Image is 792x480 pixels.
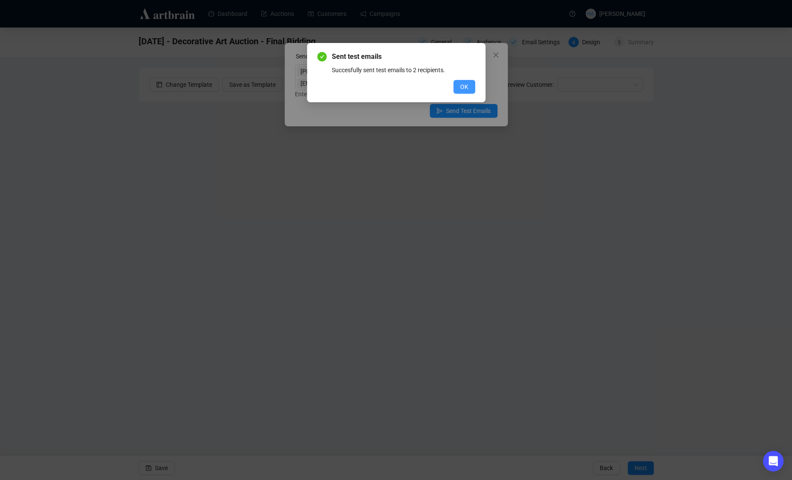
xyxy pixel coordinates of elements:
div: Succesfully sent test emails to 2 recipients. [332,65,475,75]
button: OK [453,80,475,94]
span: Sent test emails [332,52,475,62]
span: check-circle [317,52,327,61]
div: Open Intercom Messenger [763,451,783,471]
span: OK [460,82,468,92]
